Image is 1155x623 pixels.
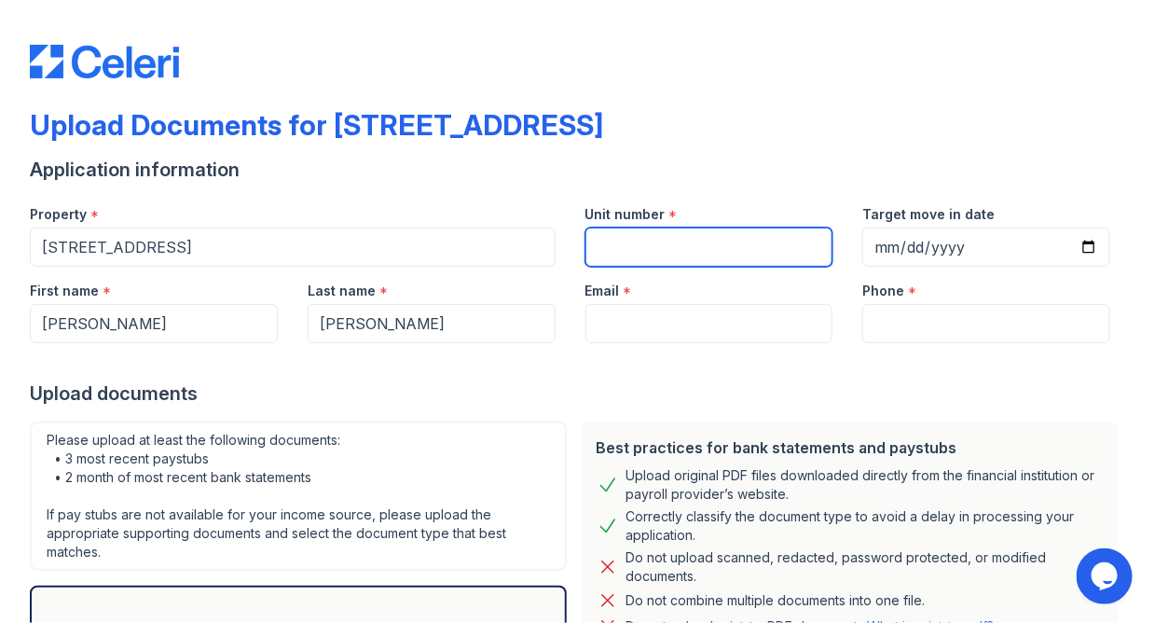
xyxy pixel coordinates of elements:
[30,422,567,571] div: Please upload at least the following documents: • 3 most recent paystubs • 2 month of most recent...
[30,205,87,224] label: Property
[862,205,995,224] label: Target move in date
[30,282,99,300] label: First name
[626,466,1104,504] div: Upload original PDF files downloaded directly from the financial institution or payroll provider’...
[626,507,1104,545] div: Correctly classify the document type to avoid a delay in processing your application.
[30,108,603,142] div: Upload Documents for [STREET_ADDRESS]
[308,282,376,300] label: Last name
[597,436,1104,459] div: Best practices for bank statements and paystubs
[585,205,666,224] label: Unit number
[30,381,1125,407] div: Upload documents
[862,282,904,300] label: Phone
[1077,548,1136,604] iframe: chat widget
[626,589,926,612] div: Do not combine multiple documents into one file.
[626,548,1104,586] div: Do not upload scanned, redacted, password protected, or modified documents.
[30,45,179,78] img: CE_Logo_Blue-a8612792a0a2168367f1c8372b55b34899dd931a85d93a1a3d3e32e68fde9ad4.png
[30,157,1125,183] div: Application information
[585,282,620,300] label: Email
